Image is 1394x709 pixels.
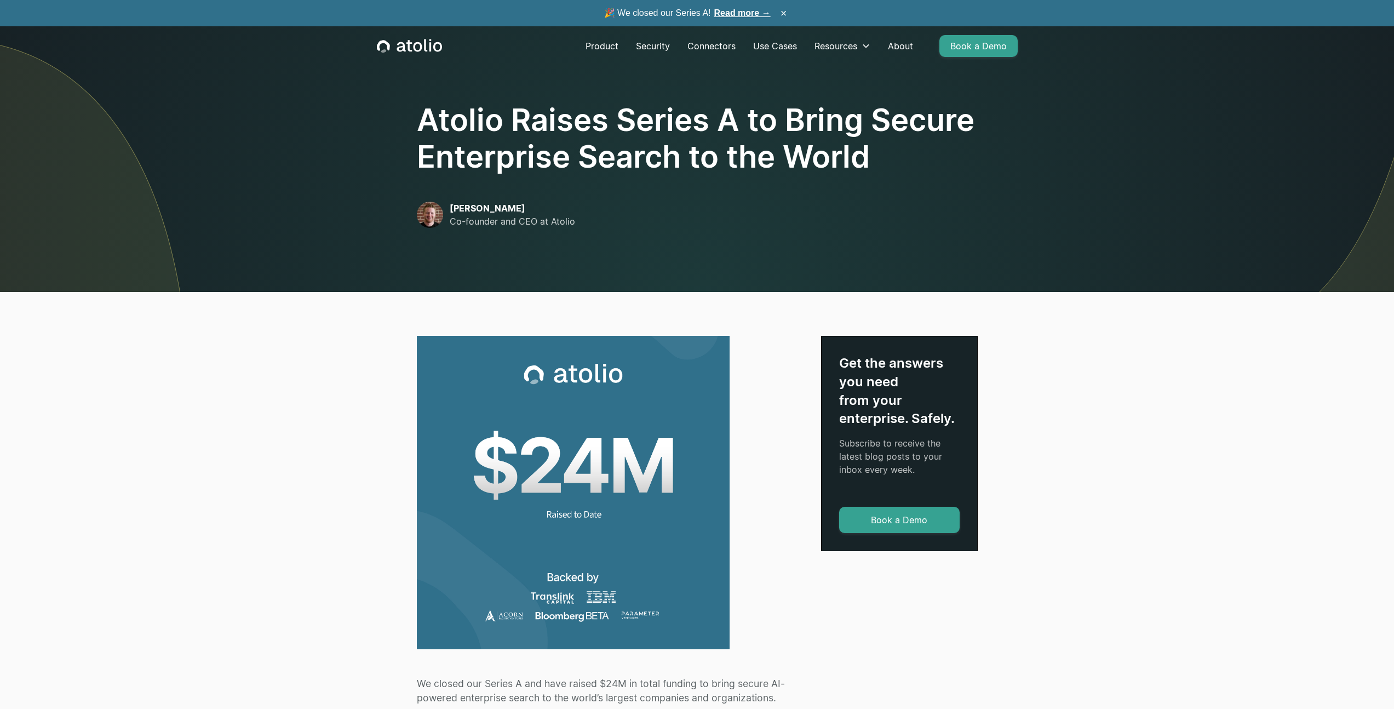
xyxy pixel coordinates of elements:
a: Read more → [714,8,771,18]
a: Book a Demo [939,35,1018,57]
p: Subscribe to receive the latest blog posts to your inbox every week. [839,437,960,476]
a: Security [627,35,679,57]
div: Get the answers you need from your enterprise. Safely. [839,354,960,427]
p: Co-founder and CEO at Atolio [450,215,575,228]
a: Connectors [679,35,744,57]
button: × [777,7,790,19]
a: Use Cases [744,35,806,57]
span: 🎉 We closed our Series A! [604,7,771,20]
a: Book a Demo [839,507,960,533]
a: home [377,39,442,53]
div: Resources [806,35,879,57]
div: Resources [814,39,857,53]
a: Product [577,35,627,57]
p: We closed our Series A and have raised $24M in total funding to bring secure AI-powered enterpris... [417,677,808,706]
a: About [879,35,922,57]
p: [PERSON_NAME] [450,202,575,215]
h1: Atolio Raises Series A to Bring Secure Enterprise Search to the World [417,102,978,175]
